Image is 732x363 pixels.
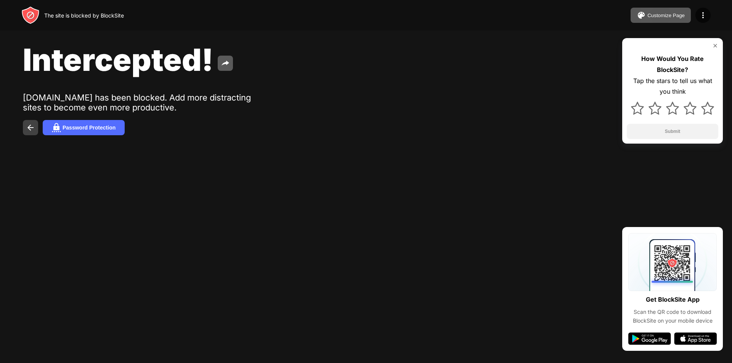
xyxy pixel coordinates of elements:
div: Customize Page [647,13,685,18]
img: star.svg [649,102,661,115]
img: pallet.svg [637,11,646,20]
img: star.svg [701,102,714,115]
div: How Would You Rate BlockSite? [627,53,718,75]
div: Password Protection [63,125,116,131]
img: menu-icon.svg [698,11,708,20]
div: Tap the stars to tell us what you think [627,75,718,98]
button: Submit [627,124,718,139]
img: password.svg [52,123,61,132]
img: share.svg [221,59,230,68]
button: Customize Page [631,8,691,23]
div: The site is blocked by BlockSite [44,12,124,19]
img: google-play.svg [628,333,671,345]
img: star.svg [631,102,644,115]
img: rate-us-close.svg [712,43,718,49]
div: Get BlockSite App [646,294,700,305]
div: Scan the QR code to download BlockSite on your mobile device [628,308,717,325]
div: [DOMAIN_NAME] has been blocked. Add more distracting sites to become even more productive. [23,93,258,112]
img: back.svg [26,123,35,132]
button: Password Protection [43,120,125,135]
img: star.svg [684,102,697,115]
span: Intercepted! [23,41,213,78]
img: app-store.svg [674,333,717,345]
img: qrcode.svg [628,233,717,291]
img: star.svg [666,102,679,115]
img: header-logo.svg [21,6,40,24]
